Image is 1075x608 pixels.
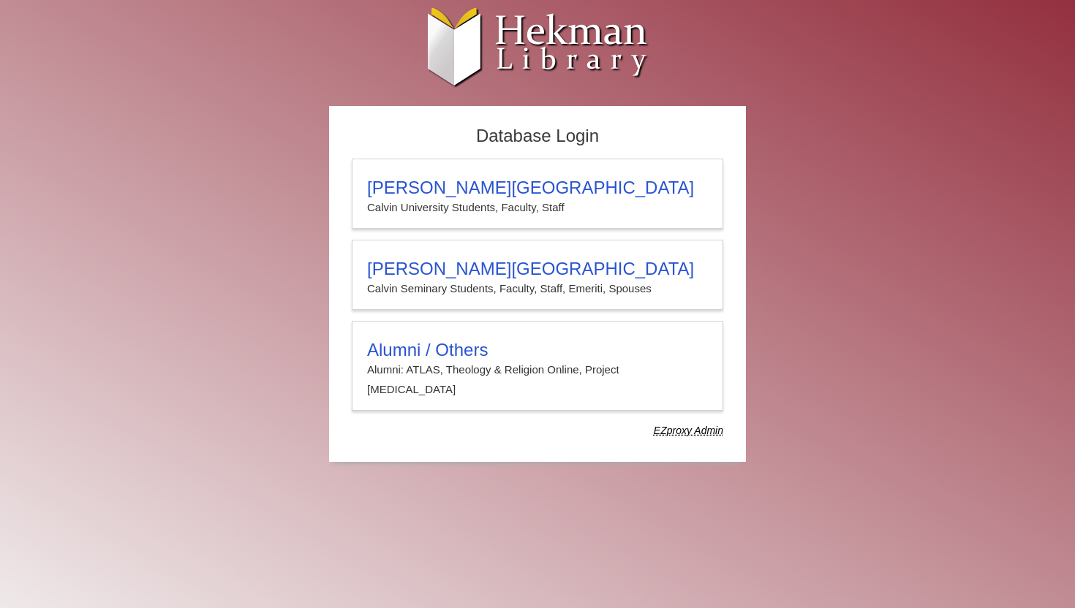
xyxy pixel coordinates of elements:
[367,340,708,360] h3: Alumni / Others
[367,178,708,198] h3: [PERSON_NAME][GEOGRAPHIC_DATA]
[654,425,723,436] dfn: Use Alumni login
[367,340,708,399] summary: Alumni / OthersAlumni: ATLAS, Theology & Religion Online, Project [MEDICAL_DATA]
[352,159,723,229] a: [PERSON_NAME][GEOGRAPHIC_DATA]Calvin University Students, Faculty, Staff
[367,198,708,217] p: Calvin University Students, Faculty, Staff
[352,240,723,310] a: [PERSON_NAME][GEOGRAPHIC_DATA]Calvin Seminary Students, Faculty, Staff, Emeriti, Spouses
[344,121,731,151] h2: Database Login
[367,360,708,399] p: Alumni: ATLAS, Theology & Religion Online, Project [MEDICAL_DATA]
[367,259,708,279] h3: [PERSON_NAME][GEOGRAPHIC_DATA]
[367,279,708,298] p: Calvin Seminary Students, Faculty, Staff, Emeriti, Spouses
